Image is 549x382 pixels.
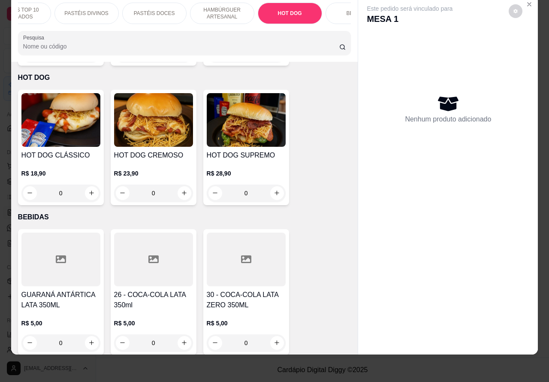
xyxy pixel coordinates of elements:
[18,73,351,83] p: HOT DOG
[367,4,452,13] p: Este pedido será vinculado para
[405,114,491,124] p: Nenhum produto adicionado
[18,212,351,222] p: BEBIDAS
[509,4,522,18] button: decrease-product-quantity
[21,169,100,178] p: R$ 18,90
[23,42,339,51] input: Pesquisa
[367,13,452,25] p: MESA 1
[114,150,193,161] h4: HOT DOG CREMOSO
[116,336,130,350] button: decrease-product-quantity
[85,336,99,350] button: increase-product-quantity
[23,336,37,350] button: decrease-product-quantity
[207,150,286,161] h4: HOT DOG SUPREMO
[114,169,193,178] p: R$ 23,90
[197,6,247,20] p: HAMBÚRGUER ARTESANAL
[23,34,47,41] label: Pesquisa
[207,93,286,147] img: product-image
[21,290,100,310] h4: GUARANÁ ANTÁRTICA LATA 350ML
[207,290,286,310] h4: 30 - COCA-COLA LATA ZERO 350ML
[207,319,286,327] p: R$ 5,00
[114,290,193,310] h4: 26 - COCA-COLA LATA 350ml
[114,319,193,327] p: R$ 5,00
[21,319,100,327] p: R$ 5,00
[21,93,100,147] img: product-image
[278,10,302,17] p: HOT DOG
[21,150,100,161] h4: HOT DOG CLÁSSICO
[347,10,369,17] p: BEBIDAS
[208,336,222,350] button: decrease-product-quantity
[64,10,108,17] p: PASTÉIS DIVINOS
[114,93,193,147] img: product-image
[178,336,191,350] button: increase-product-quantity
[207,169,286,178] p: R$ 28,90
[134,10,175,17] p: PASTÉIS DOCES
[270,336,284,350] button: increase-product-quantity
